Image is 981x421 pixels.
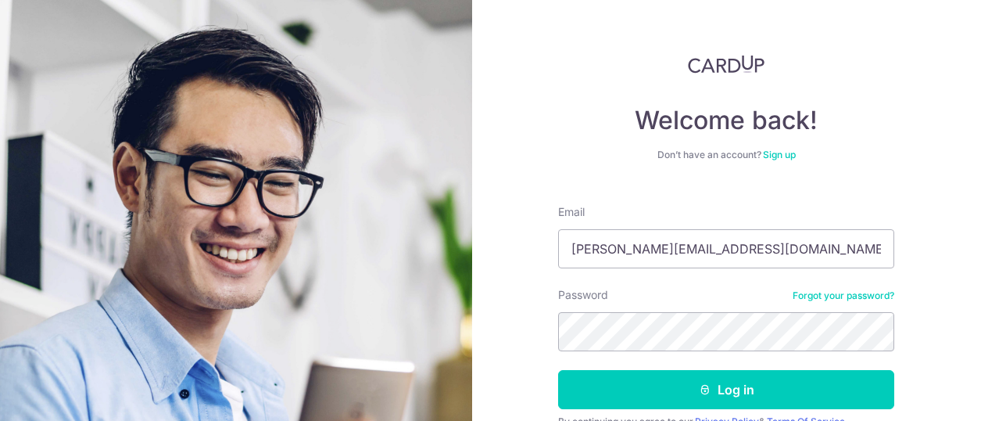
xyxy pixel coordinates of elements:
[688,55,764,74] img: CardUp Logo
[558,370,894,409] button: Log in
[793,290,894,302] a: Forgot your password?
[558,229,894,268] input: Enter your Email
[763,149,796,160] a: Sign up
[558,287,608,303] label: Password
[558,105,894,136] h4: Welcome back!
[558,204,585,220] label: Email
[558,149,894,161] div: Don’t have an account?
